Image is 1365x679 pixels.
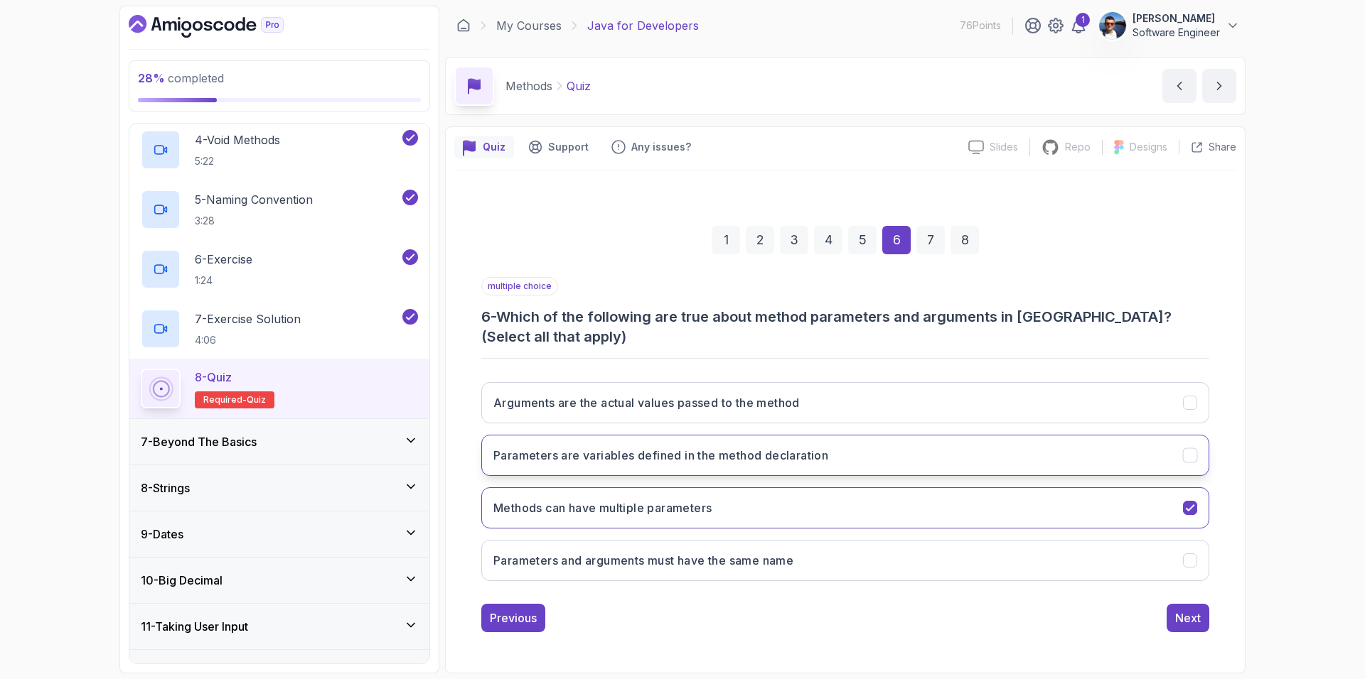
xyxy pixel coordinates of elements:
[1130,140,1167,154] p: Designs
[916,226,945,254] div: 7
[493,447,828,464] h3: Parameters are variables defined in the method declaration
[520,136,597,158] button: Support button
[493,394,800,411] h3: Arguments are the actual values passed to the method
[1175,609,1201,626] div: Next
[1099,12,1126,39] img: user profile image
[481,487,1209,528] button: Methods can have multiple parameters
[129,465,429,511] button: 8-Strings
[138,71,165,85] span: 28 %
[1133,26,1220,40] p: Software Engineer
[1209,140,1236,154] p: Share
[129,558,429,603] button: 10-Big Decimal
[746,226,774,254] div: 2
[603,136,700,158] button: Feedback button
[505,77,552,94] p: Methods
[1133,11,1220,26] p: [PERSON_NAME]
[141,190,418,229] button: 5-Naming Convention3:28
[481,307,1209,347] h3: 6 - Which of the following are true about method parameters and arguments in [GEOGRAPHIC_DATA]? (...
[1098,11,1240,40] button: user profile image[PERSON_NAME]Software Engineer
[567,77,591,94] p: Quiz
[141,369,418,408] button: 8-QuizRequired-quiz
[195,154,280,168] p: 5:22
[780,226,808,254] div: 3
[138,71,224,85] span: completed
[141,572,223,589] h3: 10 - Big Decimal
[195,214,313,228] p: 3:28
[481,382,1209,423] button: Arguments are the actual values passed to the method
[814,226,842,254] div: 4
[493,552,793,569] h3: Parameters and arguments must have the same name
[951,226,979,254] div: 8
[247,394,266,406] span: quiz
[195,333,301,347] p: 4:06
[195,251,252,268] p: 6 - Exercise
[882,226,911,254] div: 6
[990,140,1018,154] p: Slides
[141,479,190,496] h3: 8 - Strings
[712,226,740,254] div: 1
[129,604,429,649] button: 11-Taking User Input
[1070,17,1087,34] a: 1
[481,277,558,295] p: multiple choice
[481,435,1209,476] button: Parameters are variables defined in the method declaration
[195,191,313,208] p: 5 - Naming Convention
[129,511,429,557] button: 9-Dates
[456,18,471,33] a: Dashboard
[1167,604,1209,632] button: Next
[141,618,248,635] h3: 11 - Taking User Input
[203,394,247,406] span: Required-
[141,249,418,289] button: 6-Exercise1:24
[1065,140,1091,154] p: Repo
[587,17,699,34] p: Java for Developers
[631,140,691,154] p: Any issues?
[493,499,712,516] h3: Methods can have multiple parameters
[481,540,1209,581] button: Parameters and arguments must have the same name
[195,273,252,288] p: 1:24
[548,140,589,154] p: Support
[496,17,562,34] a: My Courses
[195,131,280,148] p: 4 - Void Methods
[1179,140,1236,154] button: Share
[848,226,877,254] div: 5
[141,309,418,349] button: 7-Exercise Solution4:06
[129,419,429,465] button: 7-Beyond The Basics
[481,604,545,632] button: Previous
[1076,13,1090,27] div: 1
[454,136,514,158] button: quiz button
[129,15,316,38] a: Dashboard
[195,369,232,386] p: 8 - Quiz
[1162,69,1197,103] button: previous content
[490,609,537,626] div: Previous
[195,310,301,327] p: 7 - Exercise Solution
[960,18,1001,33] p: 76 Points
[141,130,418,170] button: 4-Void Methods5:22
[483,140,505,154] p: Quiz
[141,526,183,543] h3: 9 - Dates
[1202,69,1236,103] button: next content
[141,433,257,450] h3: 7 - Beyond The Basics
